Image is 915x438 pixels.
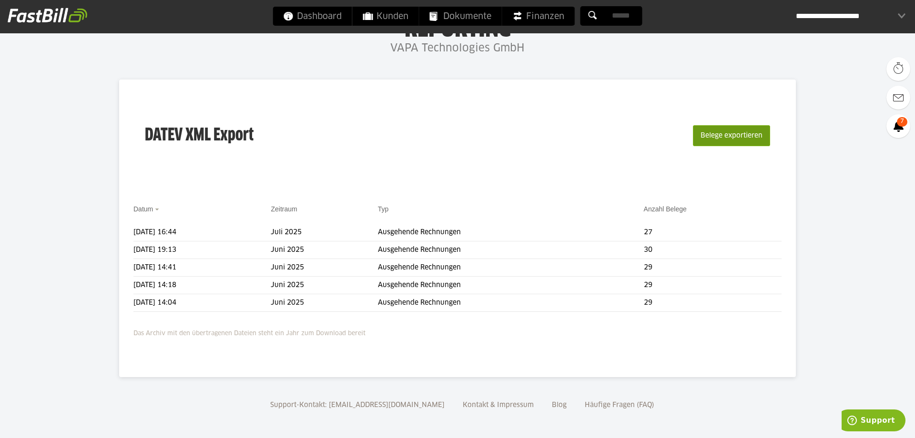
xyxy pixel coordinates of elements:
td: Ausgehende Rechnungen [378,259,644,277]
a: Dashboard [273,7,352,26]
button: Belege exportieren [693,125,770,146]
td: Ausgehende Rechnungen [378,277,644,294]
td: 27 [644,224,782,241]
td: 29 [644,259,782,277]
td: Ausgehende Rechnungen [378,224,644,241]
td: Juni 2025 [271,259,377,277]
td: Ausgehende Rechnungen [378,241,644,259]
a: Häufige Fragen (FAQ) [581,402,658,408]
span: Dashboard [284,7,342,26]
td: [DATE] 14:41 [133,259,271,277]
td: [DATE] 16:44 [133,224,271,241]
p: Das Archiv mit den übertragenen Dateien steht ein Jahr zum Download bereit [133,324,782,339]
td: 29 [644,277,782,294]
td: [DATE] 14:18 [133,277,271,294]
a: Kontakt & Impressum [459,402,537,408]
img: sort_desc.gif [155,209,161,210]
td: Juni 2025 [271,277,377,294]
a: Dokumente [419,7,502,26]
a: 7 [886,114,910,138]
td: Ausgehende Rechnungen [378,294,644,312]
span: Finanzen [513,7,564,26]
iframe: Öffnet ein Widget, in dem Sie weitere Informationen finden [842,409,905,433]
a: Datum [133,205,153,213]
a: Anzahl Belege [644,205,687,213]
a: Zeitraum [271,205,297,213]
td: Juni 2025 [271,294,377,312]
h3: DATEV XML Export [145,105,254,166]
td: [DATE] 19:13 [133,241,271,259]
img: fastbill_logo_white.png [8,8,87,23]
a: Kunden [353,7,419,26]
td: [DATE] 14:04 [133,294,271,312]
span: Dokumente [430,7,491,26]
span: 7 [897,117,907,127]
a: Support-Kontakt: [EMAIL_ADDRESS][DOMAIN_NAME] [267,402,448,408]
td: Juli 2025 [271,224,377,241]
td: Juni 2025 [271,241,377,259]
td: 29 [644,294,782,312]
a: Blog [549,402,570,408]
span: Kunden [363,7,408,26]
a: Typ [378,205,389,213]
td: 30 [644,241,782,259]
a: Finanzen [502,7,575,26]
